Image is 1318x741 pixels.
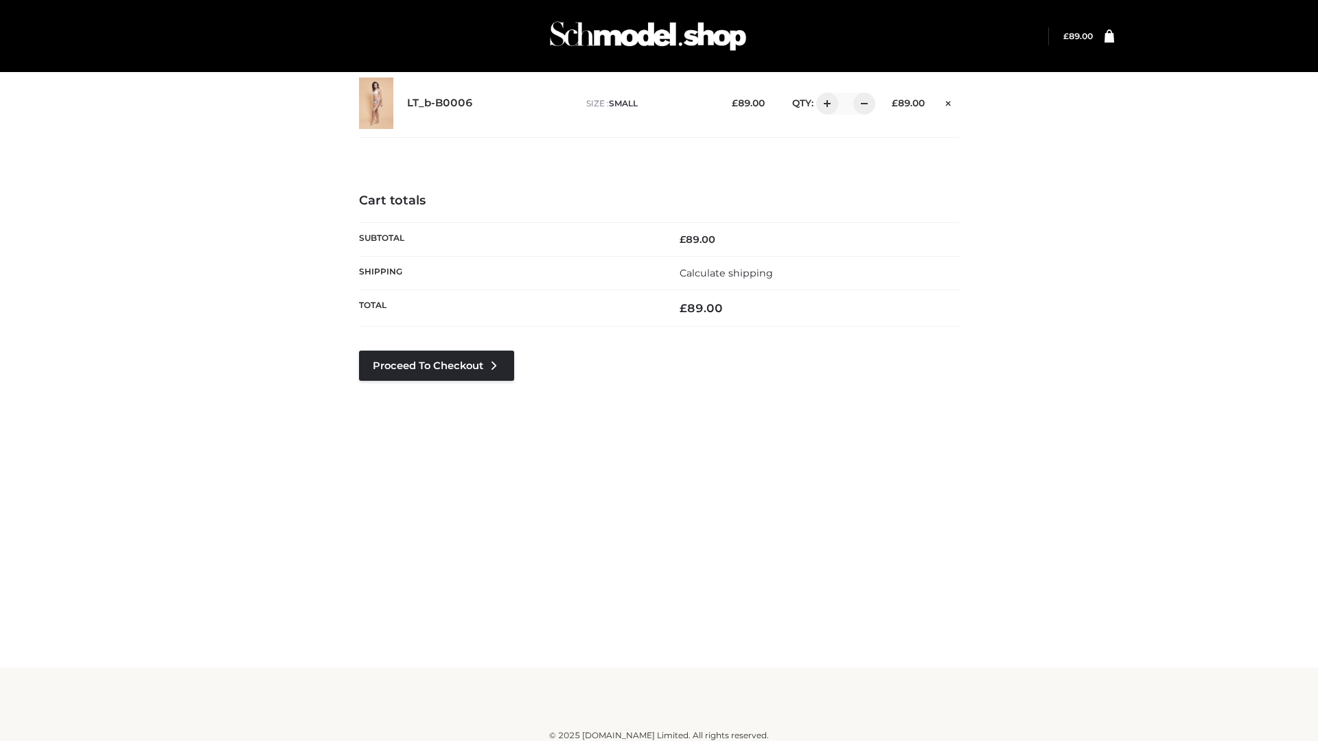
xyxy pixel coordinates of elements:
th: Shipping [359,256,659,290]
a: Remove this item [938,93,959,110]
img: Schmodel Admin 964 [545,9,751,63]
bdi: 89.00 [680,301,723,315]
a: £89.00 [1063,31,1093,41]
th: Total [359,290,659,327]
div: QTY: [778,93,870,115]
a: LT_b-B0006 [407,97,473,110]
span: £ [892,97,898,108]
img: LT_b-B0006 - SMALL [359,78,393,129]
bdi: 89.00 [680,233,715,246]
bdi: 89.00 [1063,31,1093,41]
bdi: 89.00 [892,97,925,108]
span: £ [732,97,738,108]
span: £ [680,233,686,246]
bdi: 89.00 [732,97,765,108]
a: Calculate shipping [680,267,773,279]
th: Subtotal [359,222,659,256]
span: £ [1063,31,1069,41]
span: SMALL [609,98,638,108]
p: size : [586,97,710,110]
a: Proceed to Checkout [359,351,514,381]
h4: Cart totals [359,193,959,209]
span: £ [680,301,687,315]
